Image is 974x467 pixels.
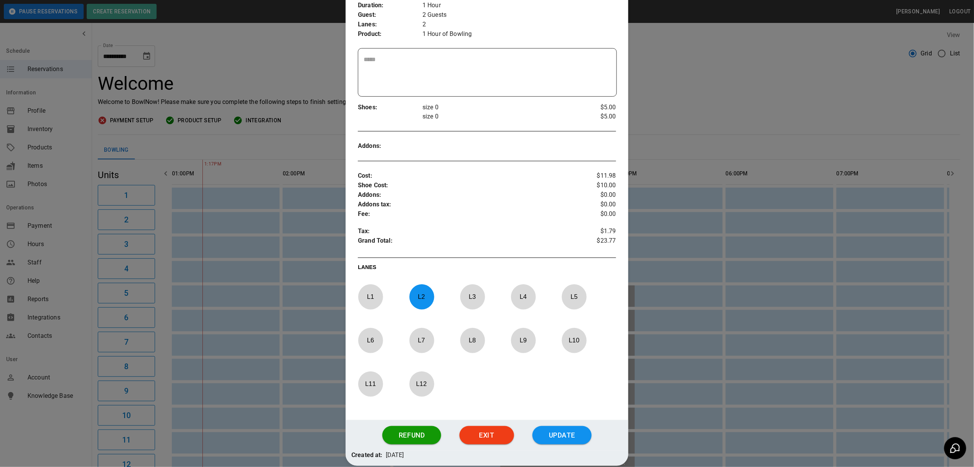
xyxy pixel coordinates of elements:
[573,103,616,112] p: $5.00
[358,263,616,274] p: LANES
[358,10,422,20] p: Guest :
[532,426,591,444] button: Update
[358,375,383,393] p: L 11
[422,112,573,121] p: size 0
[561,331,587,349] p: L 10
[460,331,485,349] p: L 8
[422,1,616,10] p: 1 Hour
[358,171,573,181] p: Cost :
[561,288,587,306] p: L 5
[573,190,616,200] p: $0.00
[422,29,616,39] p: 1 Hour of Bowling
[459,426,514,444] button: Exit
[422,10,616,20] p: 2 Guests
[573,112,616,121] p: $5.00
[358,20,422,29] p: Lanes :
[511,331,536,349] p: L 9
[460,288,485,306] p: L 3
[573,209,616,219] p: $0.00
[358,103,422,112] p: Shoes :
[358,200,573,209] p: Addons tax :
[409,331,434,349] p: L 7
[409,375,434,393] p: L 12
[573,181,616,190] p: $10.00
[511,288,536,306] p: L 4
[573,171,616,181] p: $11.98
[358,288,383,306] p: L 1
[358,209,573,219] p: Fee :
[573,227,616,236] p: $1.79
[382,426,441,444] button: Refund
[422,103,573,112] p: size 0
[573,236,616,248] p: $23.77
[358,331,383,349] p: L 6
[386,451,404,460] p: [DATE]
[358,1,422,10] p: Duration :
[358,29,422,39] p: Product :
[358,190,573,200] p: Addons :
[409,288,434,306] p: L 2
[358,236,573,248] p: Grand Total :
[358,141,422,151] p: Addons :
[351,451,383,460] p: Created at:
[422,20,616,29] p: 2
[573,200,616,209] p: $0.00
[358,227,573,236] p: Tax :
[358,181,573,190] p: Shoe Cost :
